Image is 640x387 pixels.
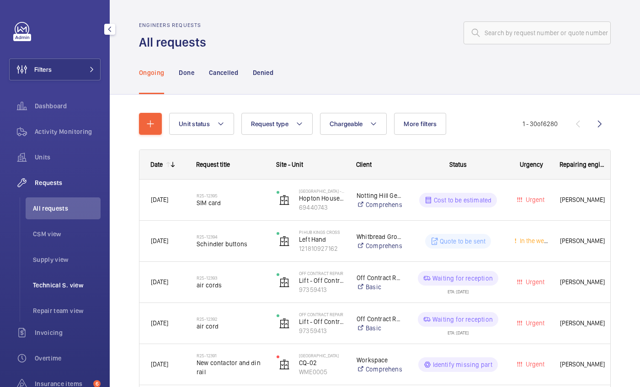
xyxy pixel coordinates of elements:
img: elevator.svg [279,195,290,206]
span: SIM card [197,198,265,207]
h2: R25-12393 [197,275,265,281]
span: Invoicing [35,328,101,337]
a: Comprehensive [357,365,402,374]
span: Supply view [33,255,101,264]
span: In the week [518,237,550,244]
span: Request title [196,161,230,168]
span: Overtime [35,354,101,363]
p: Waiting for reception [432,315,493,324]
span: [DATE] [151,237,168,244]
button: Filters [9,58,101,80]
p: Off Contract Repair [299,270,345,276]
p: Done [179,68,194,77]
span: air cord [197,322,265,331]
p: Denied [253,68,273,77]
span: Dashboard [35,101,101,111]
span: Urgent [524,278,544,286]
p: Workspace [357,355,402,365]
div: Date [150,161,163,168]
p: Ongoing [139,68,164,77]
img: elevator.svg [279,318,290,329]
span: Status [449,161,467,168]
span: Site - Unit [276,161,303,168]
p: [GEOGRAPHIC_DATA] [299,353,345,358]
p: Left Hand [299,235,345,244]
span: Urgency [520,161,543,168]
p: Off Contract Repairs [357,273,402,282]
a: Comprehensive [357,200,402,209]
img: elevator.svg [279,359,290,370]
h2: Engineers requests [139,22,212,28]
img: elevator.svg [279,277,290,288]
h1: All requests [139,34,212,51]
p: 121810927162 [299,244,345,253]
button: More filters [394,113,446,135]
p: CQ-02 [299,358,345,367]
span: [PERSON_NAME] [560,318,606,329]
a: Comprehensive [357,241,402,250]
p: Waiting for reception [432,274,493,283]
span: More filters [404,120,437,127]
span: Urgent [524,360,544,368]
span: [PERSON_NAME] [560,236,606,246]
p: 97359413 [299,285,345,294]
span: [PERSON_NAME] [560,277,606,287]
a: Basic [357,323,402,333]
p: 69440743 [299,203,345,212]
span: Chargeable [330,120,363,127]
p: Cancelled [209,68,238,77]
span: of [537,120,543,127]
img: elevator.svg [279,236,290,247]
span: Unit status [179,120,210,127]
span: Schindler buttons [197,239,265,249]
span: Client [356,161,372,168]
p: 97359413 [299,326,345,335]
p: Cost to be estimated [434,196,492,205]
p: Quote to be sent [440,237,486,246]
span: Filters [34,65,52,74]
span: Activity Monitoring [35,127,101,136]
span: [PERSON_NAME] [560,195,606,205]
p: [GEOGRAPHIC_DATA] - High Risk Building [299,188,345,194]
span: [DATE] [151,196,168,203]
span: Urgent [524,319,544,327]
span: Repair team view [33,306,101,315]
span: Technical S. view [33,281,101,290]
span: Repairing engineer [560,161,606,168]
h2: R25-12395 [197,193,265,198]
button: Request type [241,113,313,135]
span: 1 - 30 6280 [523,121,558,127]
span: All requests [33,204,101,213]
p: Whitbread Group PLC [357,232,402,241]
span: CSM view [33,229,101,239]
div: ETA: [DATE] [448,286,469,294]
span: New contactor and din rail [197,358,265,376]
p: Off Contract Repair [299,312,345,317]
div: ETA: [DATE] [448,327,469,335]
p: Off Contract Repairs [357,314,402,323]
span: Urgent [524,196,544,203]
span: Units [35,153,101,162]
p: Hopton House - Lift 1 [299,194,345,203]
p: PI Hub Kings Cross [299,229,345,235]
p: Lift - Off Contract [299,317,345,326]
h2: R25-12392 [197,316,265,322]
span: air cords [197,281,265,290]
input: Search by request number or quote number [464,21,611,44]
button: Unit status [169,113,234,135]
p: Identify missing part [433,360,493,369]
p: Notting Hill Genesis [357,191,402,200]
h2: R25-12391 [197,353,265,358]
h2: R25-12394 [197,234,265,239]
p: WME0005 [299,367,345,376]
span: [PERSON_NAME] [560,359,606,370]
button: Chargeable [320,113,387,135]
span: [DATE] [151,278,168,286]
p: Lift - Off Contract [299,276,345,285]
span: Requests [35,178,101,187]
span: [DATE] [151,360,168,368]
a: Basic [357,282,402,292]
span: Request type [251,120,288,127]
span: [DATE] [151,319,168,327]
